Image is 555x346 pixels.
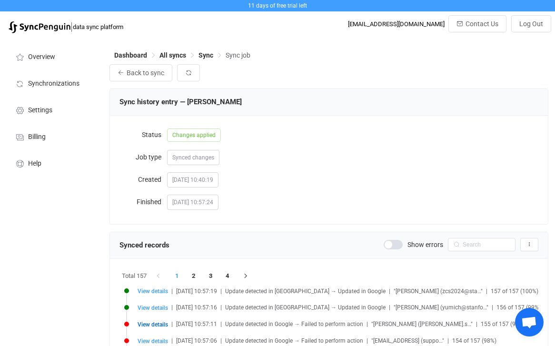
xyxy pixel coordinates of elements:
[176,304,217,311] span: [DATE] 10:57:16
[220,288,222,295] span: |
[138,338,168,345] span: View details
[28,53,55,61] span: Overview
[225,337,363,344] span: Update detected in Google → Failed to perform action
[138,321,168,328] span: View details
[168,269,186,283] li: 1
[225,321,363,327] span: Update detected in Google → Failed to perform action
[114,51,147,59] span: Dashboard
[220,321,222,327] span: |
[109,64,172,81] button: Back to sync
[127,69,164,77] span: Back to sync
[394,304,488,311] span: "[PERSON_NAME] (yumich@stanfo…"
[176,321,217,327] span: [DATE] 10:57:11
[28,107,52,114] span: Settings
[486,288,487,295] span: |
[73,23,123,30] span: data sync platform
[167,129,221,142] span: Changes applied
[226,51,250,59] span: Sync job
[448,238,515,251] input: Search
[28,160,41,168] span: Help
[225,288,386,295] span: Update detected in [GEOGRAPHIC_DATA] → Updated in Google
[198,51,213,59] span: Sync
[389,288,390,295] span: |
[122,269,147,283] span: Total 157
[119,241,169,249] span: Synced records
[119,192,167,211] label: Finished
[371,321,473,327] span: "[PERSON_NAME] ([PERSON_NAME].s…"
[394,288,483,295] span: "[PERSON_NAME] (zcs2024@sta…"
[176,288,217,295] span: [DATE] 10:57:19
[492,304,493,311] span: |
[448,15,506,32] button: Contact Us
[496,304,541,311] span: 156 of 157 (99%)
[167,195,218,210] span: [DATE] 10:57:24
[225,304,386,311] span: Update detected in [GEOGRAPHIC_DATA] → Updated in Google
[5,149,100,176] a: Help
[176,337,217,344] span: [DATE] 10:57:06
[119,148,167,167] label: Job type
[119,98,242,106] span: Sync history entry — [PERSON_NAME]
[371,337,444,344] span: "[EMAIL_ADDRESS] (suppo…"
[119,125,167,144] label: Status
[5,96,100,123] a: Settings
[452,337,496,344] span: 154 of 157 (98%)
[172,154,214,161] span: Synced changes
[5,69,100,96] a: Synchronizations
[171,321,173,327] span: |
[185,269,202,283] li: 2
[219,269,236,283] li: 4
[348,20,445,28] div: [EMAIL_ADDRESS][DOMAIN_NAME]
[138,288,168,295] span: View details
[220,304,222,311] span: |
[119,170,167,189] label: Created
[248,2,307,9] span: 11 days of free trial left
[9,21,70,33] img: syncpenguin.svg
[138,305,168,311] span: View details
[481,321,525,327] span: 155 of 157 (98%)
[491,288,538,295] span: 157 of 157 (100%)
[367,337,368,344] span: |
[9,20,123,33] a: |data sync platform
[447,337,449,344] span: |
[159,51,186,59] span: All syncs
[28,80,79,88] span: Synchronizations
[5,123,100,149] a: Billing
[466,20,498,28] span: Contact Us
[389,304,390,311] span: |
[511,15,551,32] button: Log Out
[114,52,250,59] div: Breadcrumb
[202,269,219,283] li: 3
[515,308,544,336] a: Open chat
[220,337,222,344] span: |
[519,20,543,28] span: Log Out
[28,133,46,141] span: Billing
[5,43,100,69] a: Overview
[171,304,173,311] span: |
[167,172,218,188] span: [DATE] 10:40:19
[70,20,73,33] span: |
[171,288,173,295] span: |
[407,241,443,248] span: Show errors
[171,337,173,344] span: |
[367,321,368,327] span: |
[476,321,477,327] span: |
